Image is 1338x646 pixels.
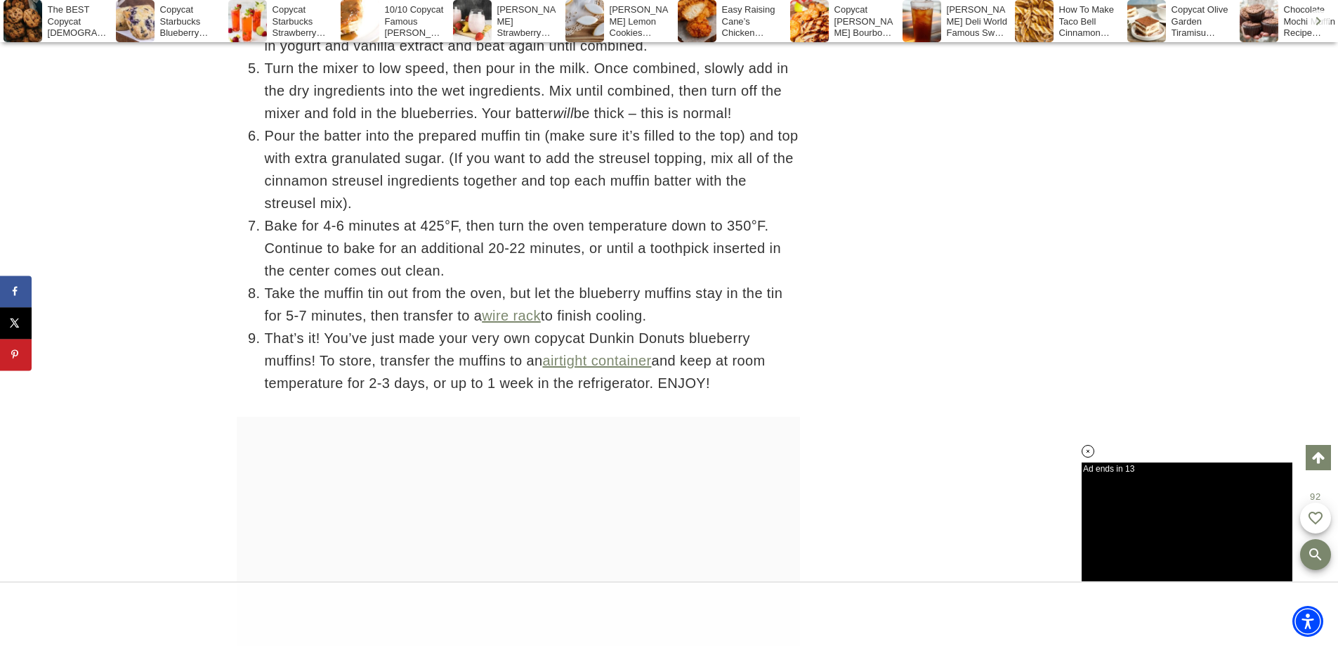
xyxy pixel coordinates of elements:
[482,308,541,323] a: wire rack
[1292,606,1323,637] div: Accessibility Menu
[265,327,800,394] li: That’s it! You’ve just made your very own copycat Dunkin Donuts blueberry muffins! To store, tran...
[553,105,573,121] em: will
[265,282,800,327] li: Take the muffin tin out from the oven, but let the blueberry muffins stay in the tin for 5-7 minu...
[265,124,800,214] li: Pour the batter into the prepared muffin tin (make sure it’s filled to the top) and top with extr...
[542,353,651,368] a: airtight container
[414,583,925,646] iframe: Advertisement
[975,70,976,71] iframe: Advertisement
[1306,445,1331,470] a: Scroll to top
[265,214,800,282] li: Bake for 4-6 minutes at 425°F, then turn the oven temperature down to 350°F. Continue to bake for...
[265,57,800,124] li: Turn the mixer to low speed, then pour in the milk. Once combined, slowly add in the dry ingredie...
